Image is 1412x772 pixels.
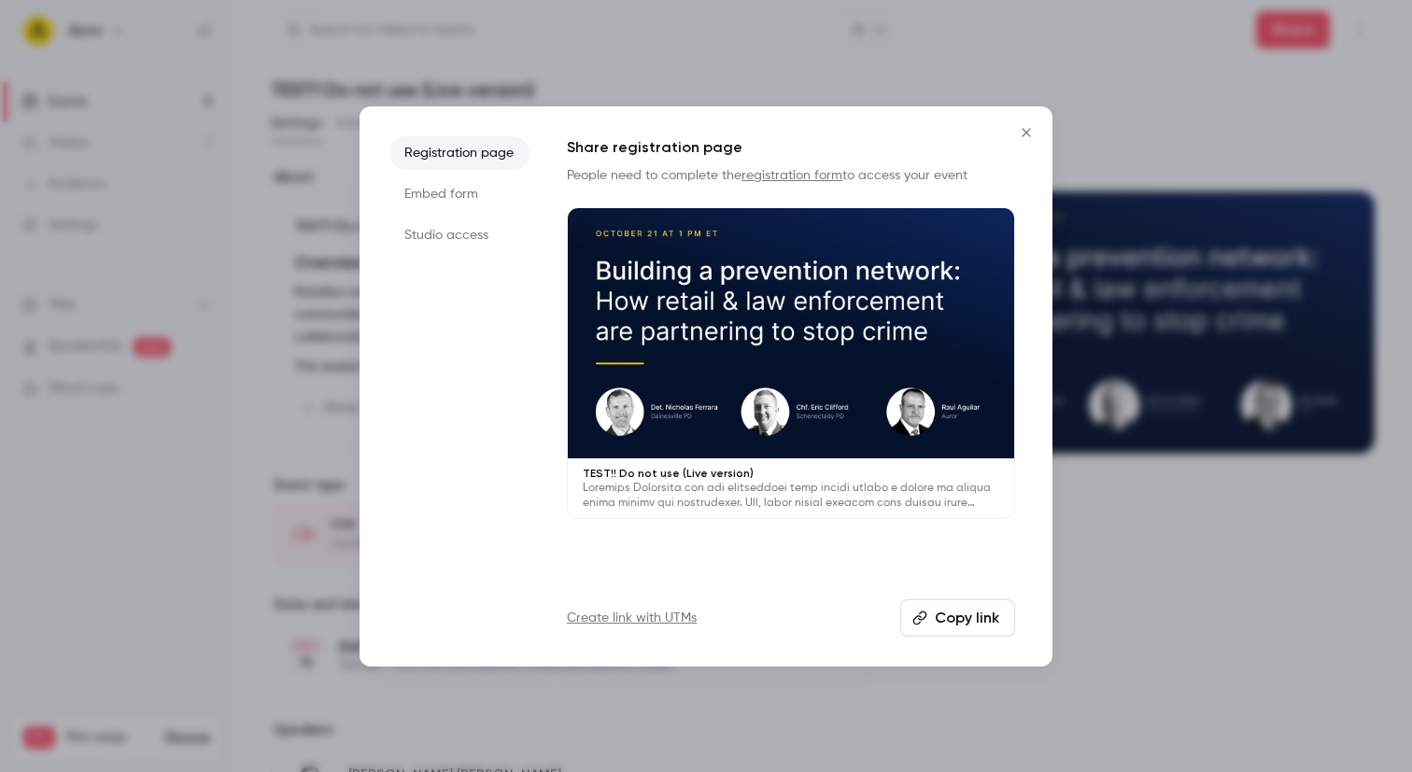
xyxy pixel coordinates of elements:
[389,136,529,170] li: Registration page
[567,136,1015,159] h1: Share registration page
[583,466,999,481] p: TEST!! Do not use (Live version)
[389,218,529,252] li: Studio access
[567,166,1015,185] p: People need to complete the to access your event
[1008,114,1045,151] button: Close
[900,599,1015,637] button: Copy link
[567,207,1015,520] a: TEST!! Do not use (Live version)Loremips Dolorsita con adi elitseddoei temp incidi utlabo e dolor...
[567,609,697,627] a: Create link with UTMs
[389,177,529,211] li: Embed form
[741,169,842,182] a: registration form
[583,481,999,511] p: Loremips Dolorsita con adi elitseddoei temp incidi utlabo e dolore ma aliqua enima minimv qui nos...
